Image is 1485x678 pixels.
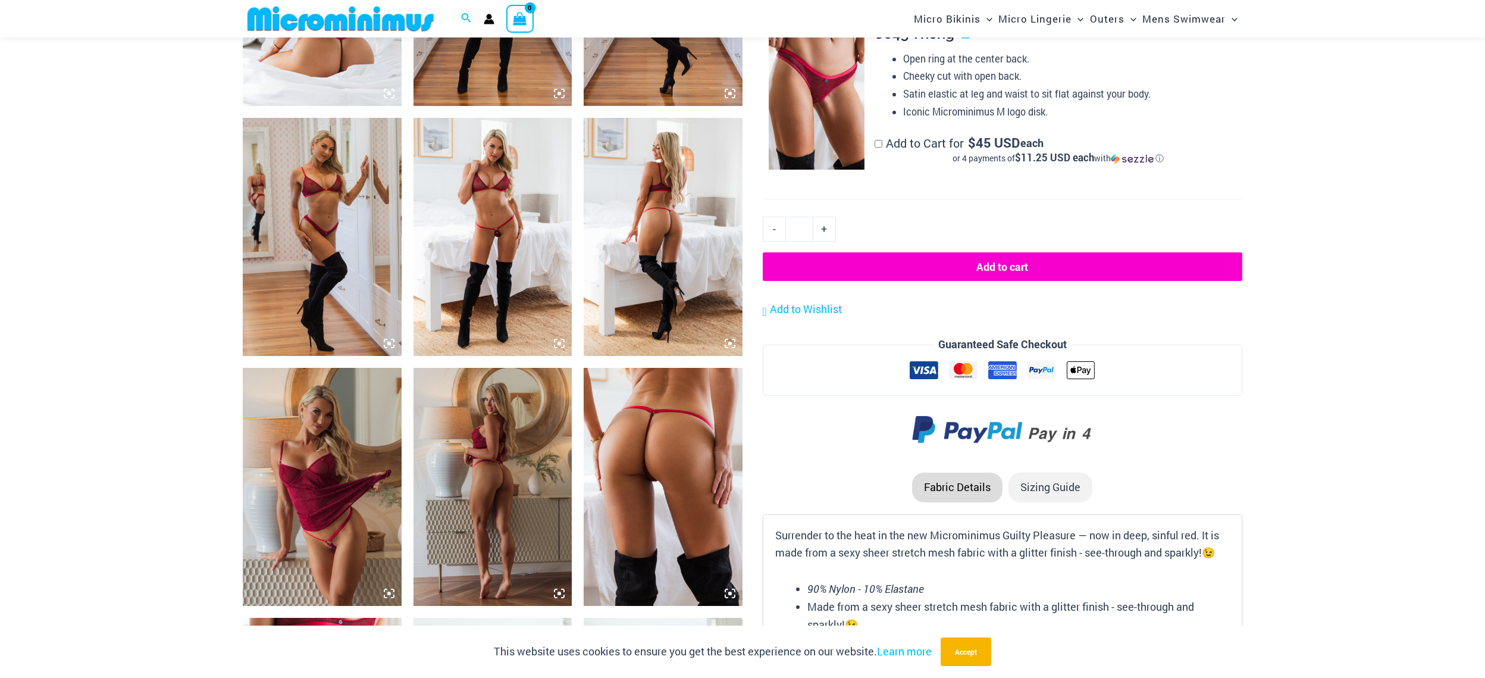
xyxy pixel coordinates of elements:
[875,25,954,42] span: 6045 Thong
[1072,4,1083,34] span: Menu Toggle
[1020,137,1044,149] span: each
[903,103,1242,121] li: Iconic Microminimus M logo disk.
[243,118,402,356] img: Guilty Pleasures Red 1045 Bra 6045 Thong
[770,302,842,316] span: Add to Wishlist
[911,4,995,34] a: Micro BikinisMenu ToggleMenu Toggle
[506,5,534,32] a: View Shopping Cart, empty
[914,4,980,34] span: Micro Bikinis
[763,217,785,242] a: -
[584,368,743,606] img: Guilty Pleasures Red 689 Micro
[243,5,438,32] img: MM SHOP LOGO FLAT
[1090,4,1124,34] span: Outers
[813,217,836,242] a: +
[968,137,1020,149] span: 45 USD
[494,643,932,661] p: This website uses cookies to ensure you get the best experience on our website.
[461,11,472,27] a: Search icon link
[807,582,924,596] em: 90% Nylon - 10% Elastane
[968,134,976,151] span: $
[1124,4,1136,34] span: Menu Toggle
[1015,151,1094,164] span: $11.25 USD each
[1226,4,1237,34] span: Menu Toggle
[413,368,572,606] img: Guilty Pleasures Red 1260 Slip 689 Micro
[763,252,1242,281] button: Add to cart
[769,26,864,170] img: Guilty Pleasures Red 6045 Thong
[584,118,743,356] img: Guilty Pleasures Red 1045 Bra 689 Micro
[877,644,932,658] a: Learn more
[845,617,858,632] span: 😉
[785,217,813,242] input: Product quantity
[763,301,842,318] a: Add to Wishlist
[775,527,1230,562] p: Surrender to the heat in the new Microminimus Guilty Pleasure — now in deep, sinful red. It is ma...
[413,118,572,356] img: Guilty Pleasures Red 1045 Bra 689 Micro
[807,598,1230,633] li: Made from a sexy sheer stretch mesh fabric with a glitter finish - see-through and sparkly!
[875,152,1242,164] div: or 4 payments of with
[933,336,1072,354] legend: Guaranteed Safe Checkout
[875,152,1242,164] div: or 4 payments of$11.25 USD eachwithSezzle Click to learn more about Sezzle
[912,473,1002,502] li: Fabric Details
[903,85,1242,103] li: Satin elastic at leg and waist to sit flat against your body.
[1111,154,1154,164] img: Sezzle
[1087,4,1139,34] a: OutersMenu ToggleMenu Toggle
[1008,473,1092,502] li: Sizing Guide
[903,50,1242,68] li: Open ring at the center back.
[941,638,991,666] button: Accept
[909,2,1242,36] nav: Site Navigation
[875,135,1242,165] label: Add to Cart for
[995,4,1086,34] a: Micro LingerieMenu ToggleMenu Toggle
[998,4,1072,34] span: Micro Lingerie
[1139,4,1240,34] a: Mens SwimwearMenu ToggleMenu Toggle
[484,14,494,24] a: Account icon link
[243,368,402,606] img: Guilty Pleasures Red 1260 Slip 689 Micro
[980,4,992,34] span: Menu Toggle
[875,140,882,148] input: Add to Cart for$45 USD eachor 4 payments of$11.25 USD eachwithSezzle Click to learn more about Se...
[1142,4,1226,34] span: Mens Swimwear
[903,67,1242,85] li: Cheeky cut with open back.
